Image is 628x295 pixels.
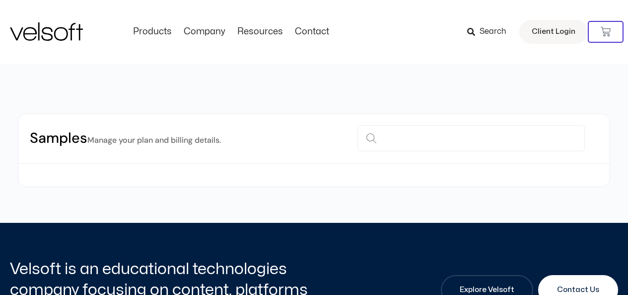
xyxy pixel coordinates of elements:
[127,26,335,37] nav: Menu
[87,135,221,145] small: Manage your plan and billing details.
[519,20,588,44] a: Client Login
[178,26,231,37] a: CompanyMenu Toggle
[532,25,575,38] span: Client Login
[467,23,513,40] a: Search
[10,22,83,41] img: Velsoft Training Materials
[127,26,178,37] a: ProductsMenu Toggle
[231,26,289,37] a: ResourcesMenu Toggle
[30,129,221,148] h2: Samples
[480,25,506,38] span: Search
[289,26,335,37] a: ContactMenu Toggle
